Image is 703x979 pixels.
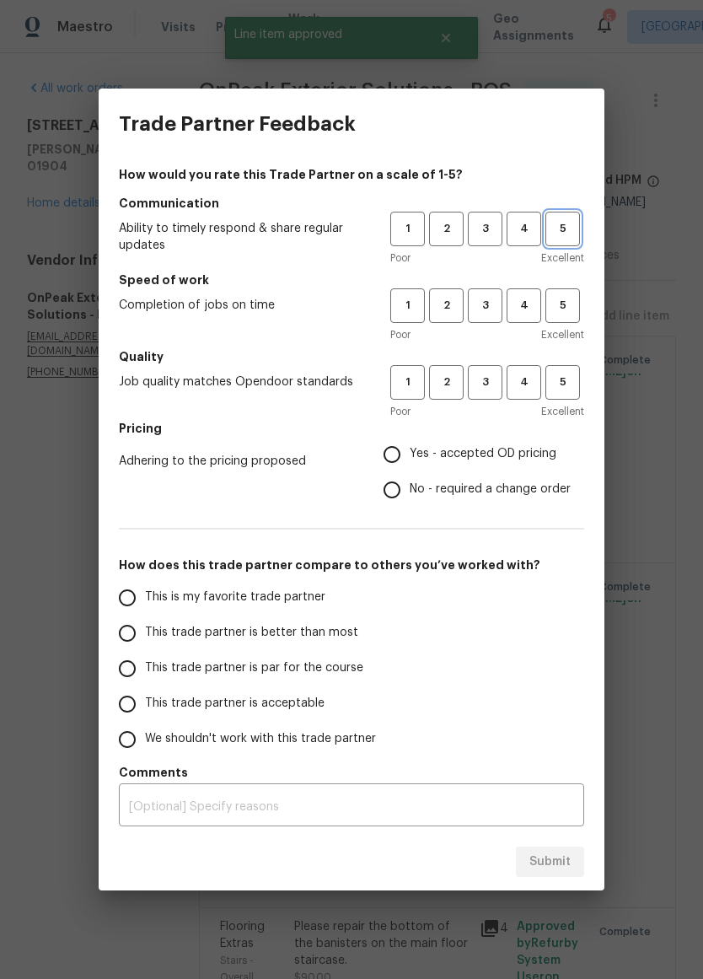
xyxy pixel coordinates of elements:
[119,195,584,212] h5: Communication
[468,288,502,323] button: 3
[507,288,541,323] button: 4
[392,296,423,315] span: 1
[470,296,501,315] span: 3
[119,374,363,390] span: Job quality matches Opendoor standards
[119,220,363,254] span: Ability to timely respond & share regular updates
[468,212,502,246] button: 3
[119,453,357,470] span: Adhering to the pricing proposed
[429,365,464,400] button: 2
[470,219,501,239] span: 3
[392,373,423,392] span: 1
[545,288,580,323] button: 5
[390,212,425,246] button: 1
[390,365,425,400] button: 1
[145,659,363,677] span: This trade partner is par for the course
[545,212,580,246] button: 5
[119,764,584,781] h5: Comments
[392,219,423,239] span: 1
[431,373,462,392] span: 2
[507,212,541,246] button: 4
[507,365,541,400] button: 4
[429,288,464,323] button: 2
[547,296,578,315] span: 5
[119,580,584,757] div: How does this trade partner compare to others you’ve worked with?
[470,373,501,392] span: 3
[119,348,584,365] h5: Quality
[145,695,325,713] span: This trade partner is acceptable
[119,557,584,573] h5: How does this trade partner compare to others you’ve worked with?
[429,212,464,246] button: 2
[390,326,411,343] span: Poor
[541,326,584,343] span: Excellent
[508,219,539,239] span: 4
[545,365,580,400] button: 5
[119,112,356,136] h3: Trade Partner Feedback
[119,272,584,288] h5: Speed of work
[508,373,539,392] span: 4
[547,219,578,239] span: 5
[145,624,358,642] span: This trade partner is better than most
[541,403,584,420] span: Excellent
[431,296,462,315] span: 2
[547,373,578,392] span: 5
[541,250,584,266] span: Excellent
[145,589,325,606] span: This is my favorite trade partner
[410,481,571,498] span: No - required a change order
[468,365,502,400] button: 3
[384,437,584,508] div: Pricing
[508,296,539,315] span: 4
[390,288,425,323] button: 1
[431,219,462,239] span: 2
[410,445,556,463] span: Yes - accepted OD pricing
[145,730,376,748] span: We shouldn't work with this trade partner
[119,297,363,314] span: Completion of jobs on time
[119,420,584,437] h5: Pricing
[119,166,584,183] h4: How would you rate this Trade Partner on a scale of 1-5?
[390,250,411,266] span: Poor
[390,403,411,420] span: Poor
